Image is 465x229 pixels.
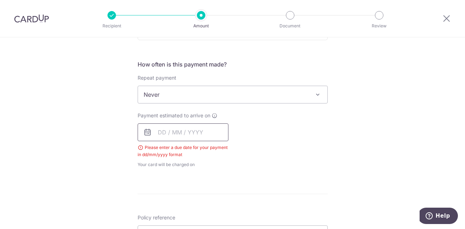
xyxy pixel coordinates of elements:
p: Recipient [85,22,138,30]
h5: How often is this payment made? [138,60,328,69]
img: CardUp [14,14,49,23]
div: Please enter a due date for your payment in dd/mm/yyyy format [138,144,228,158]
label: Policy reference [138,214,175,221]
label: Repeat payment [138,74,176,81]
p: Amount [175,22,227,30]
p: Document [264,22,316,30]
p: Review [353,22,405,30]
span: Payment estimated to arrive on [138,112,210,119]
iframe: Opens a widget where you can find more information [420,208,458,225]
input: DD / MM / YYYY [138,123,228,141]
span: Never [138,86,327,103]
span: Your card will be charged on [138,161,228,168]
